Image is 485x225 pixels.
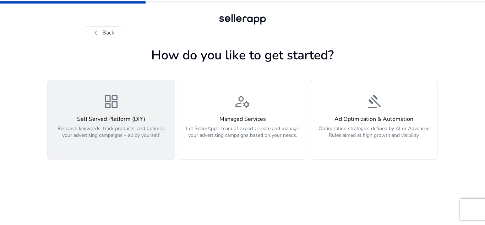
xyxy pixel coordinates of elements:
h4: Managed Services [183,116,302,123]
button: manage_accountsManaged ServicesLet SellerApp’s team of experts create and manage your advertising... [179,80,306,160]
span: chevron_left [92,28,100,37]
span: manage_accounts [234,93,251,110]
p: Optimization strategies defined by AI or Advanced Rules aimed at high growth and visibility [315,125,433,146]
h4: Self Served Platform (DIY) [52,116,170,123]
span: gavel [365,93,382,110]
p: Let SellerApp’s team of experts create and manage your advertising campaigns based on your needs. [183,125,302,146]
span: dashboard [103,93,120,110]
button: gavelAd Optimization & AutomationOptimization strategies defined by AI or Advanced Rules aimed at... [310,80,438,160]
h4: Ad Optimization & Automation [315,116,433,123]
h1: How do you like to get started? [47,48,438,63]
button: dashboardSelf Served Platform (DIY)Research keywords, track products, and optimize your advertisi... [47,80,175,160]
p: Research keywords, track products, and optimize your advertising campaigns – all by yourself. [52,125,170,146]
button: chevron_leftBack [83,26,123,39]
